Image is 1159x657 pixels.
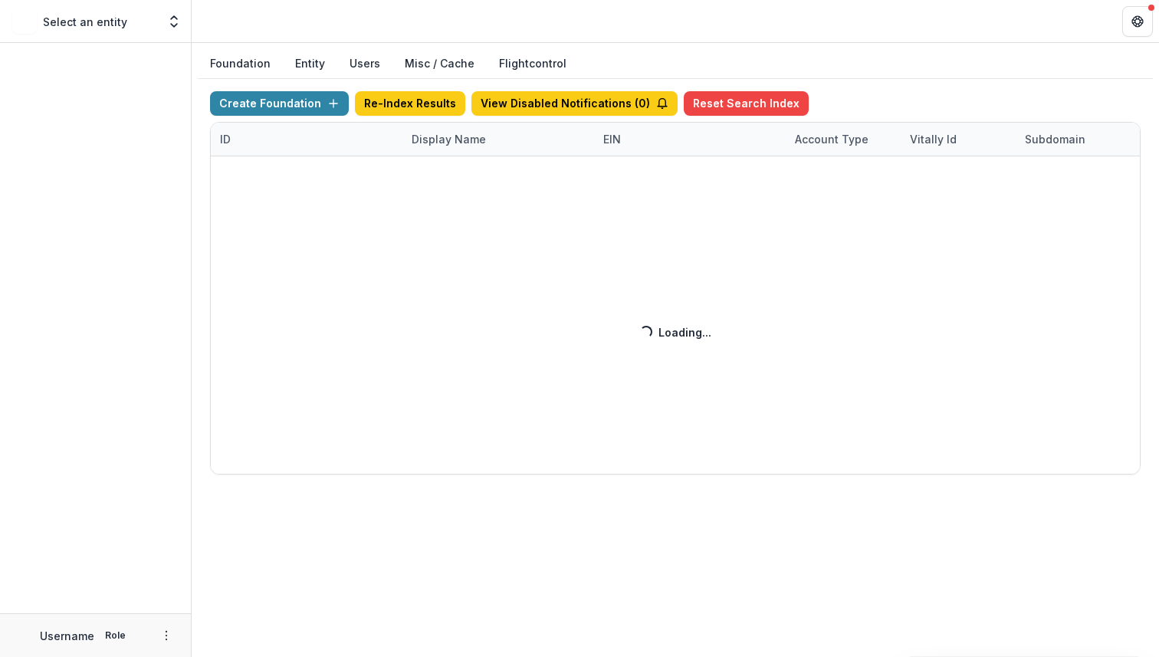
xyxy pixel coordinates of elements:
[1122,6,1153,37] button: Get Help
[43,14,127,30] p: Select an entity
[198,49,283,79] button: Foundation
[337,49,392,79] button: Users
[283,49,337,79] button: Entity
[157,626,176,645] button: More
[163,6,185,37] button: Open entity switcher
[100,629,130,642] p: Role
[499,55,566,71] a: Flightcontrol
[392,49,487,79] button: Misc / Cache
[40,628,94,644] p: Username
